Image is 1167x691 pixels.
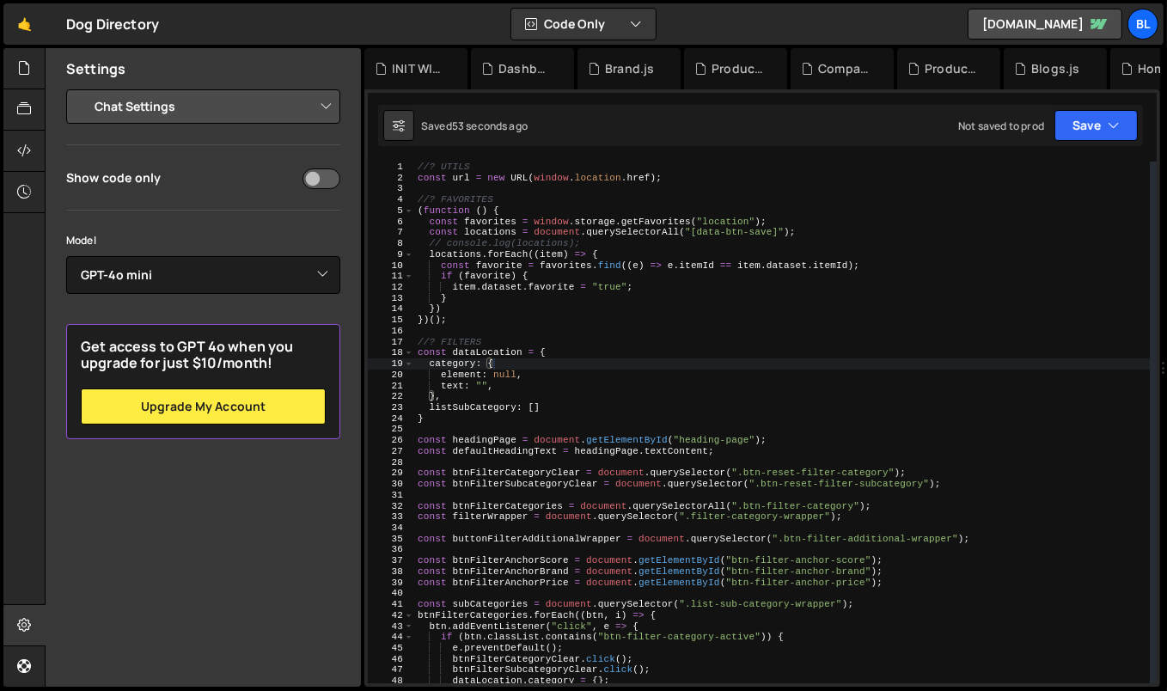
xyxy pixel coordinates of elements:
div: 6 [368,217,414,228]
div: 21 [368,381,414,392]
h2: Get access to GPT 4o when you upgrade for just $10/month! [81,339,326,371]
div: Saved [421,119,528,133]
label: Model [66,232,96,249]
div: 5 [368,205,414,217]
div: 3 [368,183,414,194]
div: 42 [368,610,414,621]
button: Save [1054,110,1138,141]
div: 2 [368,173,414,184]
div: 31 [368,490,414,501]
div: Show code only [66,169,161,186]
div: 4 [368,194,414,205]
div: 9 [368,249,414,260]
div: 23 [368,402,414,413]
a: [DOMAIN_NAME] [968,9,1122,40]
div: 44 [368,632,414,643]
div: 34 [368,523,414,534]
div: Not saved to prod [958,119,1044,133]
a: Upgrade my account [81,388,326,425]
div: Dog Directory [66,14,159,34]
div: 12 [368,282,414,293]
a: Bl [1127,9,1158,40]
div: 37 [368,555,414,566]
div: 7 [368,227,414,238]
div: 26 [368,435,414,446]
div: Product.js [712,60,767,77]
div: 35 [368,534,414,545]
div: Compare.js [818,60,873,77]
div: 43 [368,621,414,633]
div: 46 [368,654,414,665]
div: 25 [368,424,414,435]
div: 48 [368,676,414,687]
div: 29 [368,468,414,479]
div: Products.js [925,60,980,77]
div: 11 [368,271,414,282]
h2: Settings [66,59,125,78]
div: 27 [368,446,414,457]
button: Code Only [511,9,656,40]
div: 14 [368,303,414,315]
div: INIT WINDOW.js [392,60,447,77]
div: 36 [368,544,414,555]
div: 53 seconds ago [452,119,528,133]
a: 🤙 [3,3,46,45]
div: Brand.js [605,60,654,77]
div: 45 [368,643,414,654]
div: 22 [368,391,414,402]
div: 39 [368,578,414,589]
div: 20 [368,370,414,381]
div: 13 [368,293,414,304]
div: 47 [368,664,414,676]
div: 41 [368,599,414,610]
div: 33 [368,511,414,523]
div: 15 [368,315,414,326]
div: 10 [368,260,414,272]
div: Blogs.js [1031,60,1079,77]
div: 1 [368,162,414,173]
div: 17 [368,337,414,348]
div: 32 [368,501,414,512]
div: 28 [368,457,414,468]
div: 8 [368,238,414,249]
div: 30 [368,479,414,490]
div: 16 [368,326,414,337]
div: 40 [368,588,414,599]
div: 18 [368,347,414,358]
div: 19 [368,358,414,370]
div: Dashboard - settings.js [498,60,553,77]
div: 38 [368,566,414,578]
div: 24 [368,413,414,425]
